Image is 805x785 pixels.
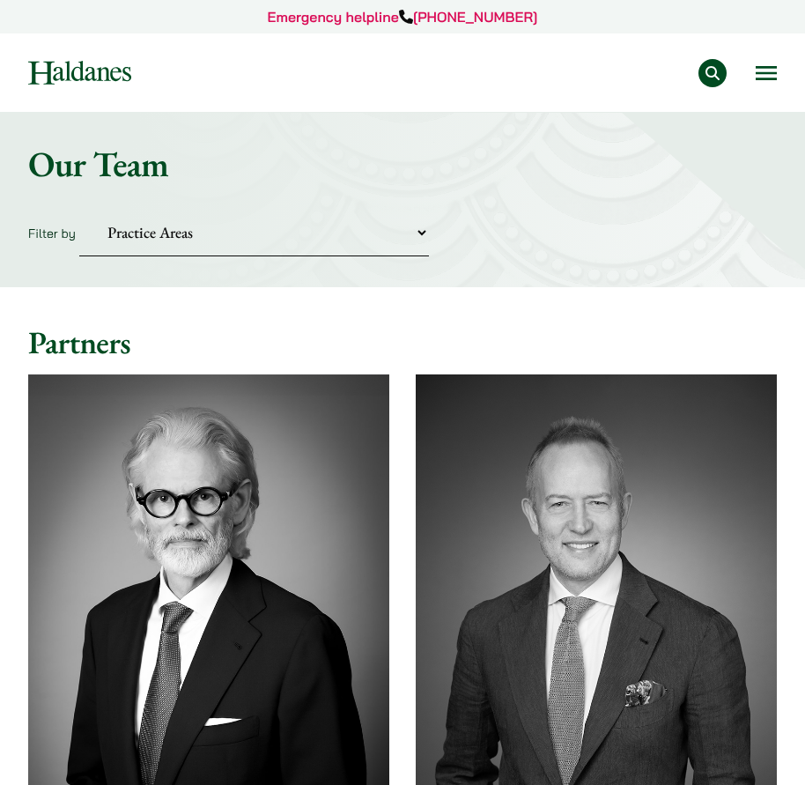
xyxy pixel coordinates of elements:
button: Open menu [756,66,777,80]
img: Logo of Haldanes [28,61,131,85]
a: Emergency helpline[PHONE_NUMBER] [268,8,538,26]
label: Filter by [28,226,76,241]
button: Search [698,59,727,87]
h2: Partners [28,324,777,362]
h1: Our Team [28,143,777,185]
